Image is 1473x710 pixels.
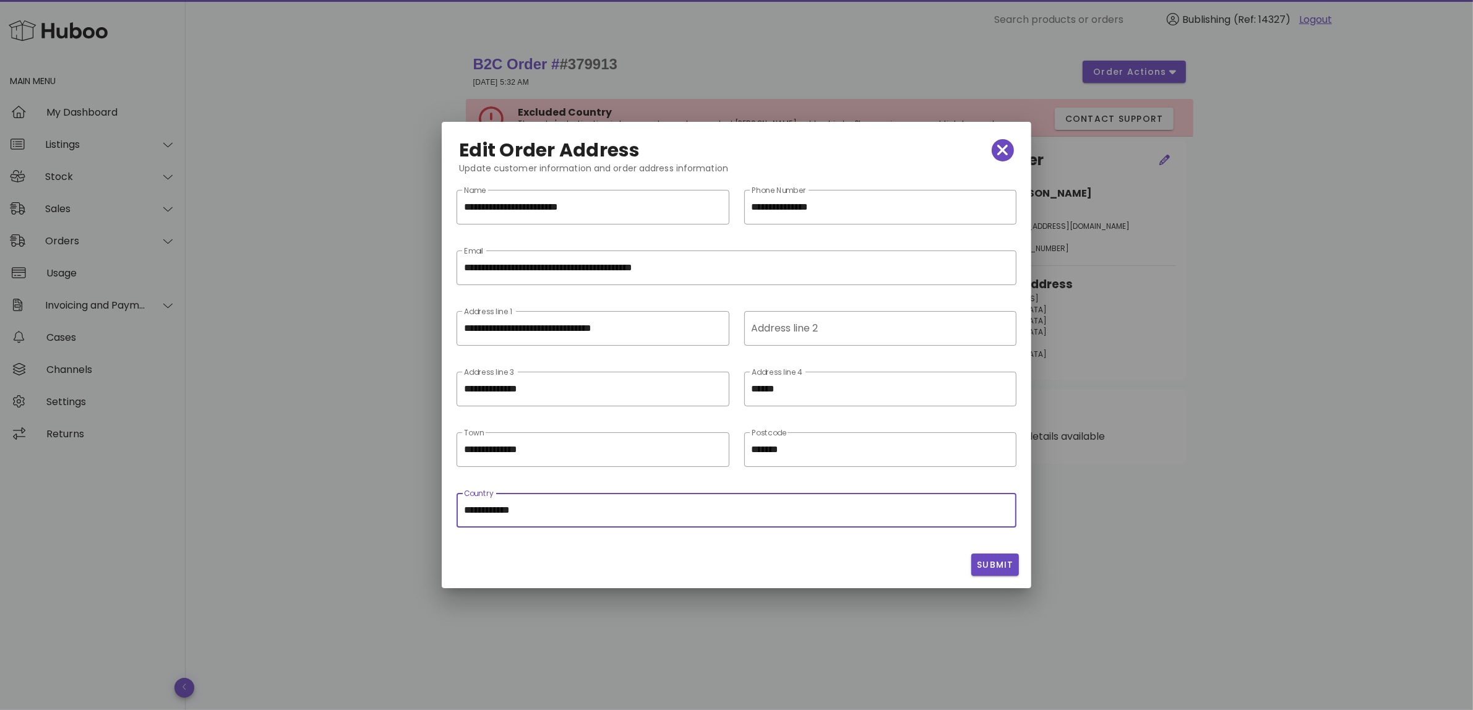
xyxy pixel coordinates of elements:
[464,186,486,195] label: Name
[464,307,512,317] label: Address line 1
[976,558,1014,571] span: Submit
[464,429,484,438] label: Town
[449,161,1023,185] div: Update customer information and order address information
[464,489,494,498] label: Country
[464,247,484,256] label: Email
[459,140,640,160] h2: Edit Order Address
[752,368,803,377] label: Address line 4
[752,186,807,195] label: Phone Number
[971,554,1019,576] button: Submit
[752,429,786,438] label: Postcode
[464,368,514,377] label: Address line 3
